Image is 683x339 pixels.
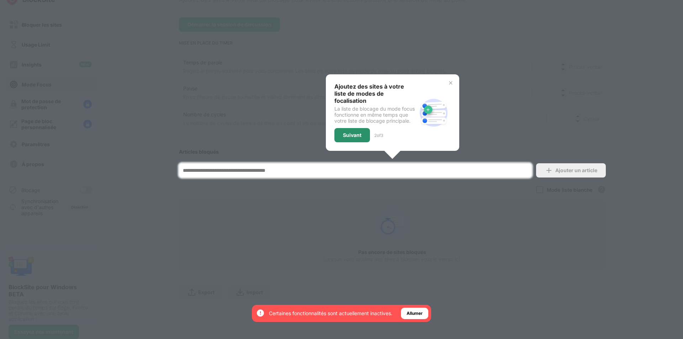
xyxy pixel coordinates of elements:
[269,310,392,317] div: Certaines fonctionnalités sont actuellement inactives.
[374,133,383,138] div: 2 of 3
[343,132,361,138] div: Suivant
[334,83,417,104] div: Ajoutez des sites à votre liste de modes de focalisation
[407,310,423,317] div: Allumer
[555,168,597,173] div: Ajouter un article
[256,309,265,317] img: error-circle-white.svg
[417,96,451,130] img: block-site.svg
[448,80,454,86] img: x-button.svg
[334,106,417,124] div: La liste de blocage du mode focus fonctionne en même temps que votre liste de blocage principale.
